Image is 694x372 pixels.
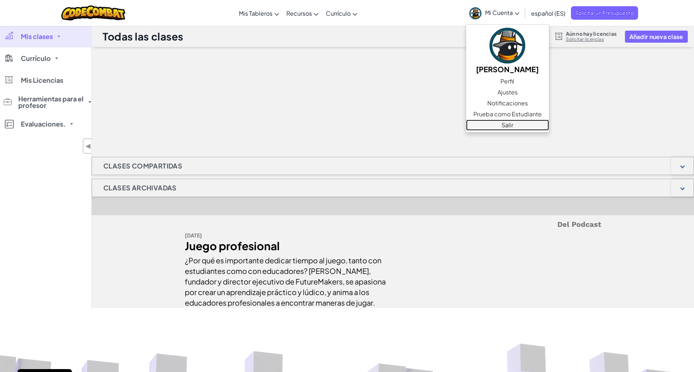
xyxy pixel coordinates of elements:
[625,31,688,43] button: Añadir nueva clase
[485,9,513,16] font: Mi Cuenta
[466,98,549,109] a: Notificaciones
[566,30,617,37] font: Aún no hay licencias
[185,239,280,253] font: Juego profesional
[185,256,386,307] font: ¿Por qué es importante dedicar tiempo al juego, tanto con estudiantes como con educadores? [PERSO...
[571,6,638,20] a: Solicitar un Presupuesto
[497,88,518,96] font: Ajustes
[502,121,513,129] font: Salir
[466,120,549,131] a: Salir
[18,94,84,109] font: Herramientas para el profesor
[487,99,528,107] font: Notificaciones
[239,9,272,17] font: Mis Tableros
[629,33,683,40] font: Añadir nueva clase
[322,3,361,23] a: Currículo
[466,87,549,98] a: Ajustes
[557,220,601,229] font: Del Podcast
[21,54,51,62] font: Currículo
[235,3,283,23] a: Mis Tableros
[466,76,549,87] a: Perfil
[566,36,604,42] font: Solicitar licencias
[476,65,539,74] font: [PERSON_NAME]
[531,9,565,17] font: español (ES)
[85,142,91,150] font: ◀
[473,110,542,118] font: Prueba como Estudiante
[21,120,66,128] font: Evaluaciones.
[103,162,182,170] font: Clases compartidas
[489,28,525,63] img: avatar
[466,109,549,120] a: Prueba como Estudiante
[326,9,351,17] font: Currículo
[103,30,183,43] font: Todas las clases
[61,5,125,20] img: Logotipo de CodeCombat
[103,183,177,192] font: Clases archivadas
[575,9,634,16] font: Solicitar un Presupuesto
[469,7,481,19] img: avatar
[466,1,523,24] a: Mi Cuenta
[185,232,202,239] font: [DATE]
[21,32,53,40] font: Mis clases
[466,27,549,76] a: [PERSON_NAME]
[21,76,63,84] font: Mis Licencias
[283,3,322,23] a: Recursos
[527,3,569,23] a: español (ES)
[286,9,312,17] font: Recursos
[500,77,514,85] font: Perfil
